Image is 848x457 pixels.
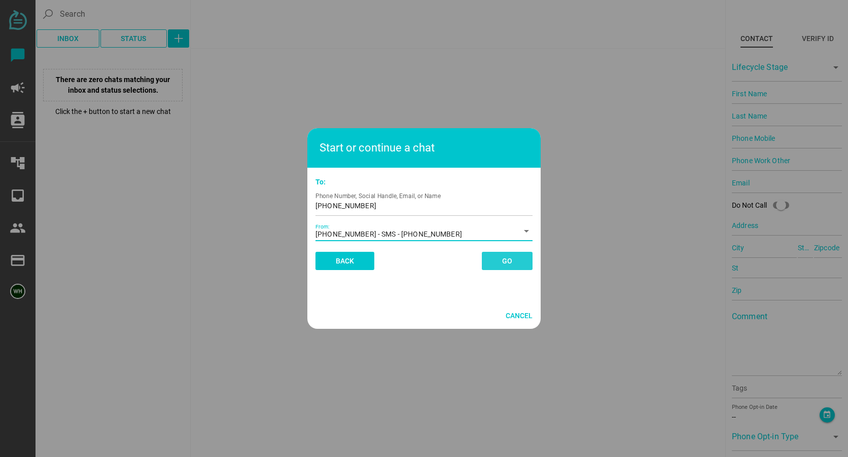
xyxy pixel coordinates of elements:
h3: Start or continue a chat [320,135,541,161]
button: Cancel [502,307,537,325]
span: [PHONE_NUMBER] - SMS - [PHONE_NUMBER] [315,230,462,239]
i: arrow_drop_down [520,225,533,237]
button: Back [315,252,374,270]
span: Cancel [506,310,533,322]
button: Go [482,252,533,270]
p: To: [315,177,533,187]
span: Back [336,255,354,267]
span: Go [502,255,512,267]
input: Phone Number, Social Handle, Email, or Name [315,187,533,216]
